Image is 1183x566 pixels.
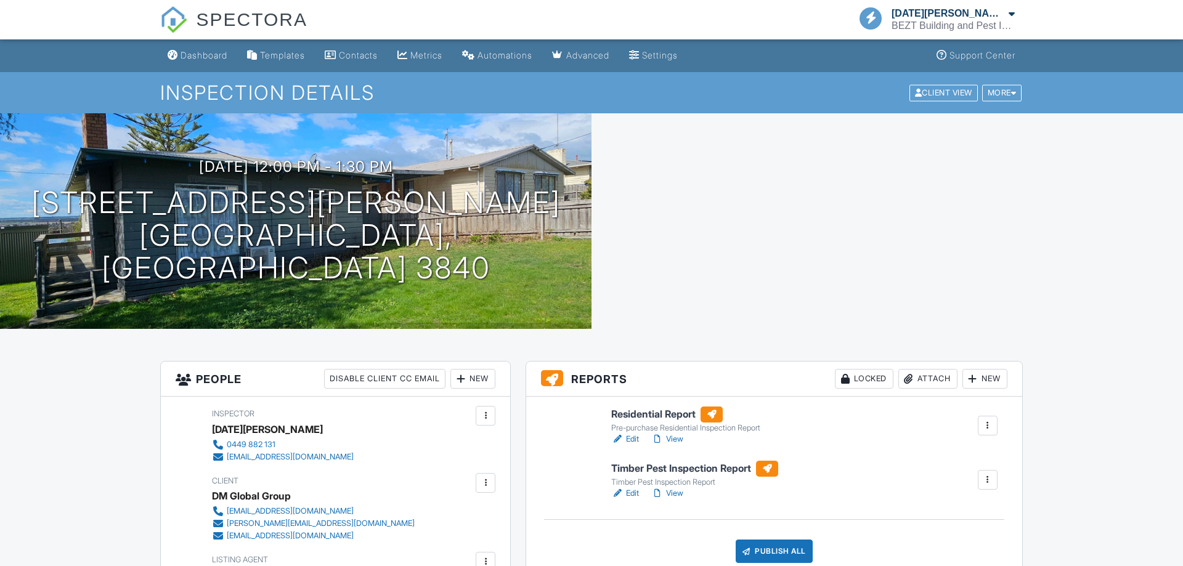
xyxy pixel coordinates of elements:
div: Dashboard [181,50,227,60]
div: 0449 882 131 [227,440,275,450]
a: View [651,433,683,445]
h1: Inspection Details [160,82,1023,103]
h3: People [161,362,510,397]
a: Contacts [320,44,383,67]
span: Client [212,476,238,485]
a: Timber Pest Inspection Report Timber Pest Inspection Report [611,461,778,488]
div: Advanced [566,50,609,60]
a: Support Center [932,44,1020,67]
span: Inspector [212,409,254,418]
a: Automations (Basic) [457,44,537,67]
img: The Best Home Inspection Software - Spectora [160,6,187,33]
div: More [982,84,1022,101]
a: Edit [611,487,639,499]
a: Client View [908,87,981,97]
div: Locked [835,369,893,389]
div: Publish All [736,540,813,563]
a: [EMAIL_ADDRESS][DOMAIN_NAME] [212,451,354,463]
div: [PERSON_NAME][EMAIL_ADDRESS][DOMAIN_NAME] [227,519,415,528]
h6: Timber Pest Inspection Report [611,461,778,477]
div: New [962,369,1007,389]
div: Settings [642,50,678,60]
a: [PERSON_NAME][EMAIL_ADDRESS][DOMAIN_NAME] [212,517,415,530]
div: DM Global Group [212,487,291,505]
div: Pre-purchase Residential Inspection Report [611,423,760,433]
div: New [450,369,495,389]
div: Support Center [949,50,1015,60]
div: [EMAIL_ADDRESS][DOMAIN_NAME] [227,531,354,541]
div: [DATE][PERSON_NAME] [892,7,1006,20]
div: Contacts [339,50,378,60]
a: Templates [242,44,310,67]
div: Metrics [410,50,442,60]
a: [EMAIL_ADDRESS][DOMAIN_NAME] [212,530,415,542]
h6: Residential Report [611,406,760,422]
a: Advanced [547,44,614,67]
div: Templates [260,50,305,60]
a: 0449 882 131 [212,439,354,451]
a: Dashboard [163,44,232,67]
a: Residential Report Pre-purchase Residential Inspection Report [611,406,760,434]
h1: [STREET_ADDRESS][PERSON_NAME] [GEOGRAPHIC_DATA], [GEOGRAPHIC_DATA] 3840 [20,187,572,284]
div: Timber Pest Inspection Report [611,477,778,487]
div: Client View [909,84,978,101]
div: Disable Client CC Email [324,369,445,389]
a: [EMAIL_ADDRESS][DOMAIN_NAME] [212,505,415,517]
a: Settings [624,44,683,67]
div: BEZT Building and Pest Inspections Victoria [892,20,1015,32]
h3: Reports [526,362,1022,397]
h3: [DATE] 12:00 pm - 1:30 pm [199,158,393,175]
div: [EMAIL_ADDRESS][DOMAIN_NAME] [227,452,354,462]
div: Automations [478,50,532,60]
a: SPECTORA [160,18,307,41]
span: SPECTORA [196,6,307,32]
a: Edit [611,433,639,445]
a: Metrics [392,44,447,67]
a: View [651,487,683,499]
div: [EMAIL_ADDRESS][DOMAIN_NAME] [227,506,354,516]
div: [DATE][PERSON_NAME] [212,420,323,439]
div: Attach [898,369,957,389]
span: Listing Agent [212,555,268,564]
